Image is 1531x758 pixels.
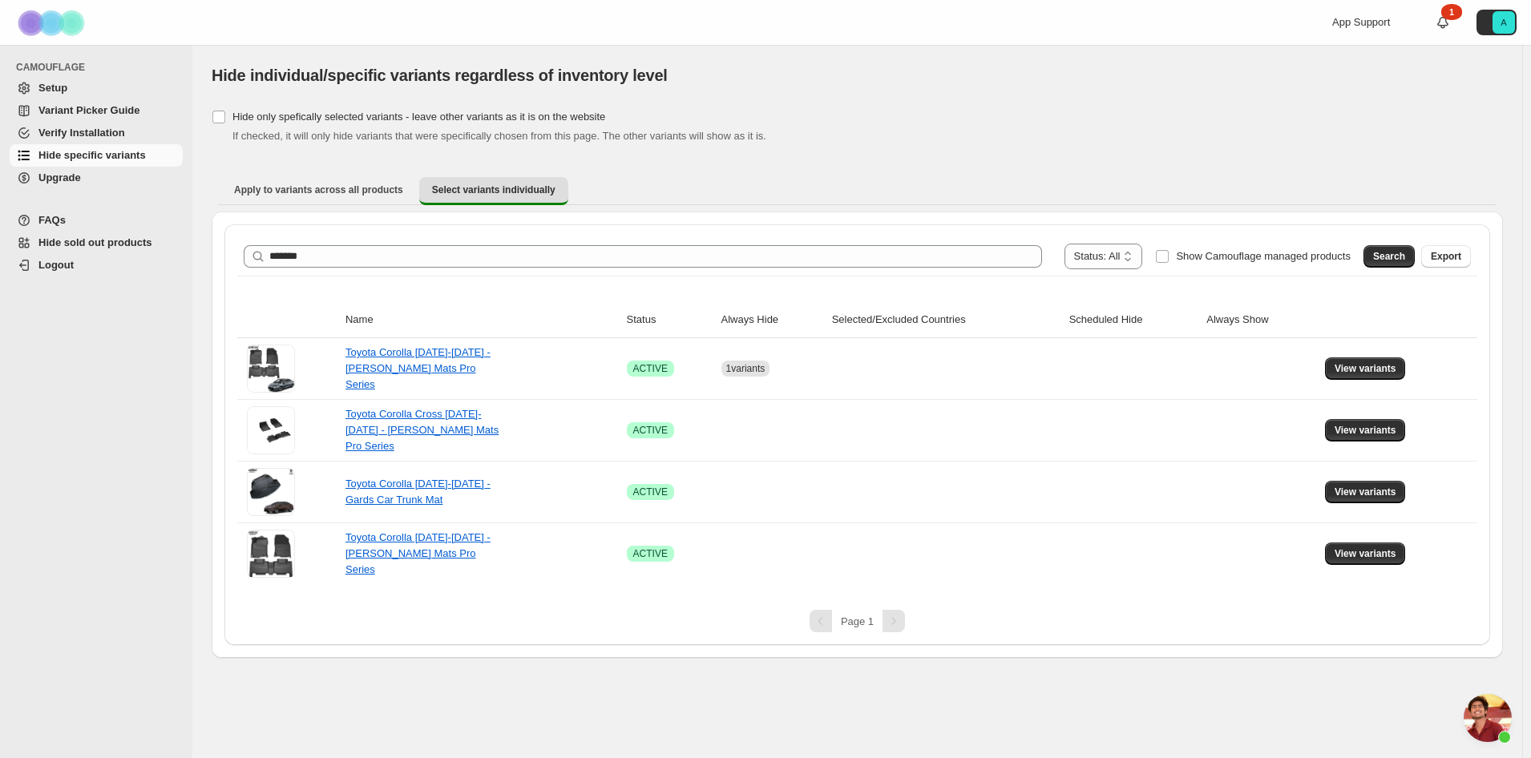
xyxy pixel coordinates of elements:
[1335,424,1396,437] span: View variants
[1332,16,1390,28] span: App Support
[234,183,403,196] span: Apply to variants across all products
[10,254,183,276] a: Logout
[345,478,491,506] a: Toyota Corolla [DATE]-[DATE] - Gards Car Trunk Mat
[1325,481,1406,503] button: View variants
[38,82,67,94] span: Setup
[1325,419,1406,441] button: View variants
[345,408,499,452] a: Toyota Corolla Cross [DATE]-[DATE] - [PERSON_NAME] Mats Pro Series
[1464,694,1512,742] div: Open chat
[1064,302,1202,338] th: Scheduled Hide
[247,468,295,516] img: Toyota Corolla 2020-2025 - Gards Car Trunk Mat
[212,67,668,84] span: Hide individual/specific variants regardless of inventory level
[1325,542,1406,565] button: View variants
[1335,362,1396,375] span: View variants
[38,236,152,248] span: Hide sold out products
[633,486,668,498] span: ACTIVE
[341,302,622,338] th: Name
[10,144,183,167] a: Hide specific variants
[232,130,766,142] span: If checked, it will only hide variants that were specifically chosen from this page. The other va...
[1363,245,1415,268] button: Search
[1325,357,1406,380] button: View variants
[1335,547,1396,560] span: View variants
[1202,302,1320,338] th: Always Show
[1435,14,1451,30] a: 1
[1431,250,1461,263] span: Export
[622,302,717,338] th: Status
[38,171,81,183] span: Upgrade
[827,302,1064,338] th: Selected/Excluded Countries
[13,1,93,45] img: Camouflage
[247,345,295,393] img: Toyota Corolla 2020-2025 - Adrian Car Mats Pro Series
[10,77,183,99] a: Setup
[1421,245,1471,268] button: Export
[1476,10,1517,35] button: Avatar with initials A
[10,209,183,232] a: FAQs
[237,610,1477,632] nav: Pagination
[221,177,416,203] button: Apply to variants across all products
[38,149,146,161] span: Hide specific variants
[432,183,555,196] span: Select variants individually
[10,122,183,144] a: Verify Installation
[232,111,605,123] span: Hide only spefically selected variants - leave other variants as it is on the website
[633,547,668,560] span: ACTIVE
[717,302,827,338] th: Always Hide
[10,232,183,254] a: Hide sold out products
[1441,4,1462,20] div: 1
[345,531,491,575] a: Toyota Corolla [DATE]-[DATE] - [PERSON_NAME] Mats Pro Series
[1493,11,1515,34] span: Avatar with initials A
[247,530,295,578] img: Toyota Corolla 2015-2019 - Adrian Car Mats Pro Series
[38,127,125,139] span: Verify Installation
[1373,250,1405,263] span: Search
[10,167,183,189] a: Upgrade
[1335,486,1396,498] span: View variants
[726,363,765,374] span: 1 variants
[1501,18,1507,27] text: A
[419,177,568,205] button: Select variants individually
[633,362,668,375] span: ACTIVE
[633,424,668,437] span: ACTIVE
[345,346,491,390] a: Toyota Corolla [DATE]-[DATE] - [PERSON_NAME] Mats Pro Series
[38,259,74,271] span: Logout
[10,99,183,122] a: Variant Picker Guide
[841,615,874,627] span: Page 1
[16,61,184,74] span: CAMOUFLAGE
[1176,250,1351,262] span: Show Camouflage managed products
[212,212,1503,658] div: Select variants individually
[38,104,139,116] span: Variant Picker Guide
[38,214,66,226] span: FAQs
